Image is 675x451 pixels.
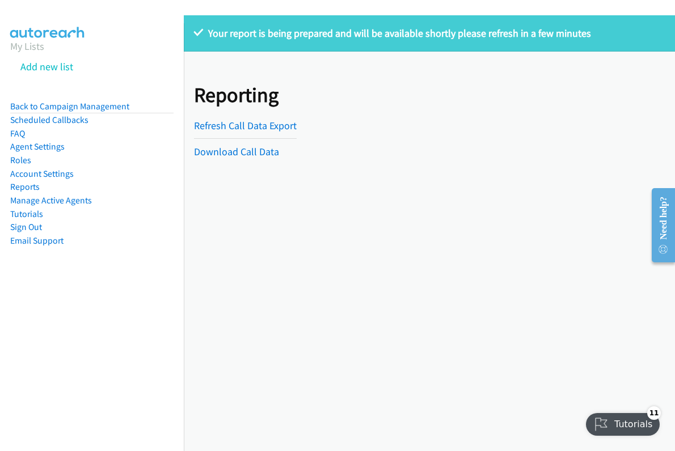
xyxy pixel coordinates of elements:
[579,402,666,443] iframe: Checklist
[10,168,74,179] a: Account Settings
[10,40,44,53] a: My Lists
[194,82,302,108] h1: Reporting
[10,155,31,165] a: Roles
[10,141,65,152] a: Agent Settings
[194,145,279,158] a: Download Call Data
[10,195,92,206] a: Manage Active Agents
[10,235,64,246] a: Email Support
[10,101,129,112] a: Back to Campaign Management
[20,60,73,73] a: Add new list
[10,128,25,139] a: FAQ
[194,25,665,41] p: Your report is being prepared and will be available shortly please refresh in a few minutes
[643,180,675,270] iframe: Resource Center
[10,181,40,192] a: Reports
[10,209,43,219] a: Tutorials
[10,114,88,125] a: Scheduled Callbacks
[194,119,297,132] a: Refresh Call Data Export
[10,222,42,232] a: Sign Out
